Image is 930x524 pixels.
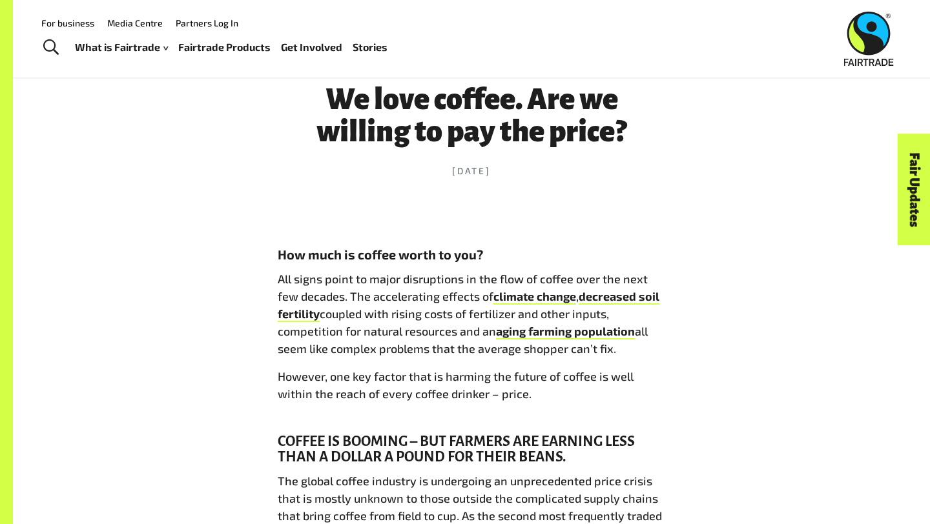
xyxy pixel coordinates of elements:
[278,368,665,403] p: However, one key factor that is harming the future of coffee is well within the reach of every co...
[278,245,665,264] h5: How much is coffee worth to you?
[496,324,635,339] a: aging farming population
[176,17,238,28] a: Partners Log In
[75,38,168,57] a: What is Fairtrade
[35,32,67,64] a: Toggle Search
[178,38,271,57] a: Fairtrade Products
[353,38,387,57] a: Stories
[278,434,635,465] strong: Coffee is booming – but farmers are earning less than a dollar a pound for their beans.
[281,38,342,57] a: Get Involved
[278,83,665,148] h1: We love coffee. Are we willing to pay the price?
[41,17,94,28] a: For business
[278,164,665,177] time: [DATE]
[844,12,894,66] img: Fairtrade Australia New Zealand logo
[107,17,163,28] a: Media Centre
[493,289,576,305] a: climate change
[278,270,665,358] p: All signs point to major disruptions in the flow of coffee over the next few decades. The acceler...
